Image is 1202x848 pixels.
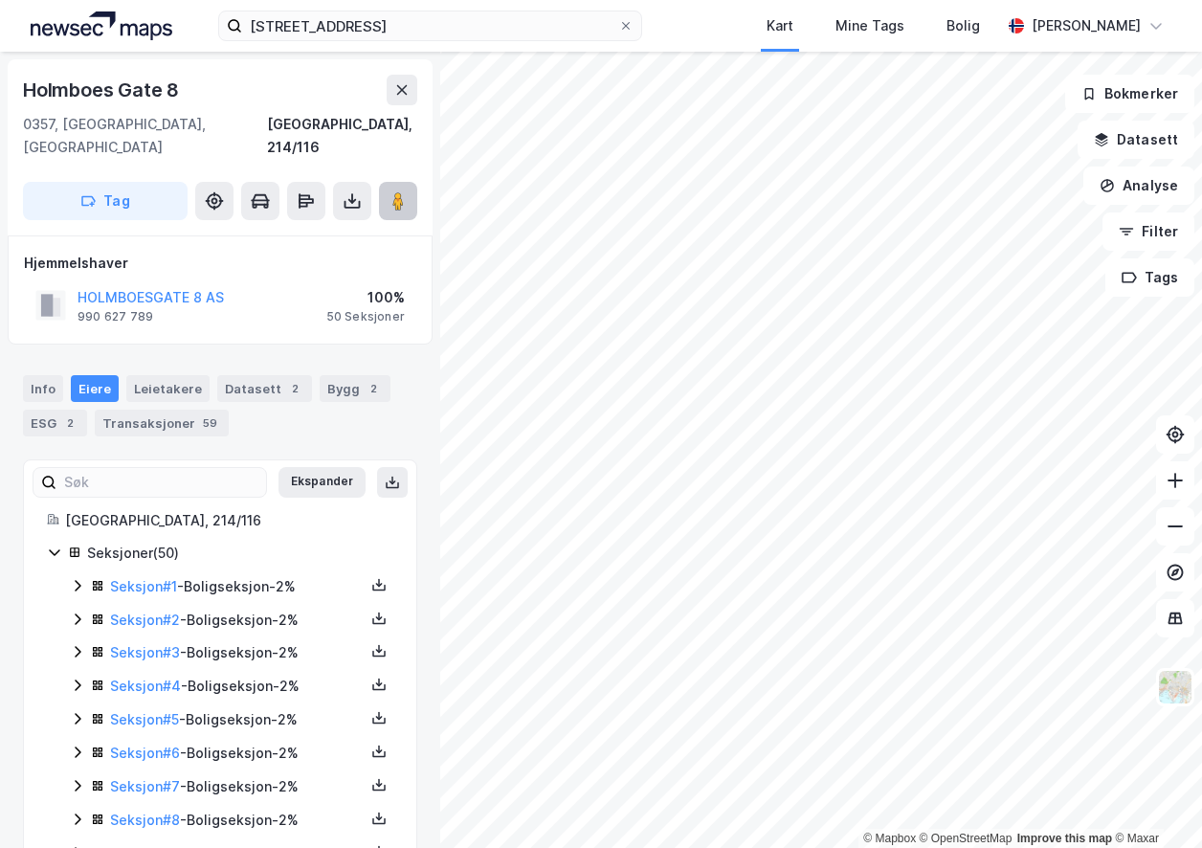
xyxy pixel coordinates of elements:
[320,375,390,402] div: Bygg
[1106,756,1202,848] iframe: Chat Widget
[835,14,904,37] div: Mine Tags
[110,644,180,660] a: Seksjon#3
[71,375,119,402] div: Eiere
[60,413,79,433] div: 2
[1105,258,1194,297] button: Tags
[87,542,393,565] div: Seksjoner ( 50 )
[1083,167,1194,205] button: Analyse
[1106,756,1202,848] div: Kontrollprogram for chat
[946,14,980,37] div: Bolig
[326,309,405,324] div: 50 Seksjoner
[23,113,267,159] div: 0357, [GEOGRAPHIC_DATA], [GEOGRAPHIC_DATA]
[1017,832,1112,845] a: Improve this map
[110,775,365,798] div: - Boligseksjon - 2%
[110,641,365,664] div: - Boligseksjon - 2%
[31,11,172,40] img: logo.a4113a55bc3d86da70a041830d287a7e.svg
[110,745,180,761] a: Seksjon#6
[199,413,221,433] div: 59
[110,575,365,598] div: - Boligseksjon - 2%
[110,711,179,727] a: Seksjon#5
[364,379,383,398] div: 2
[285,379,304,398] div: 2
[1065,75,1194,113] button: Bokmerker
[278,467,366,498] button: Ekspander
[1157,669,1193,705] img: Z
[767,14,793,37] div: Kart
[1032,14,1141,37] div: [PERSON_NAME]
[110,778,180,794] a: Seksjon#7
[56,468,266,497] input: Søk
[326,286,405,309] div: 100%
[110,678,181,694] a: Seksjon#4
[65,509,393,532] div: [GEOGRAPHIC_DATA], 214/116
[24,252,416,275] div: Hjemmelshaver
[920,832,1013,845] a: OpenStreetMap
[110,612,180,628] a: Seksjon#2
[110,675,365,698] div: - Boligseksjon - 2%
[1078,121,1194,159] button: Datasett
[110,809,365,832] div: - Boligseksjon - 2%
[110,578,177,594] a: Seksjon#1
[23,410,87,436] div: ESG
[23,182,188,220] button: Tag
[1102,212,1194,251] button: Filter
[217,375,312,402] div: Datasett
[110,742,365,765] div: - Boligseksjon - 2%
[78,309,153,324] div: 990 627 789
[110,812,180,828] a: Seksjon#8
[126,375,210,402] div: Leietakere
[23,75,183,105] div: Holmboes Gate 8
[110,609,365,632] div: - Boligseksjon - 2%
[95,410,229,436] div: Transaksjoner
[242,11,618,40] input: Søk på adresse, matrikkel, gårdeiere, leietakere eller personer
[267,113,417,159] div: [GEOGRAPHIC_DATA], 214/116
[863,832,916,845] a: Mapbox
[23,375,63,402] div: Info
[110,708,365,731] div: - Boligseksjon - 2%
